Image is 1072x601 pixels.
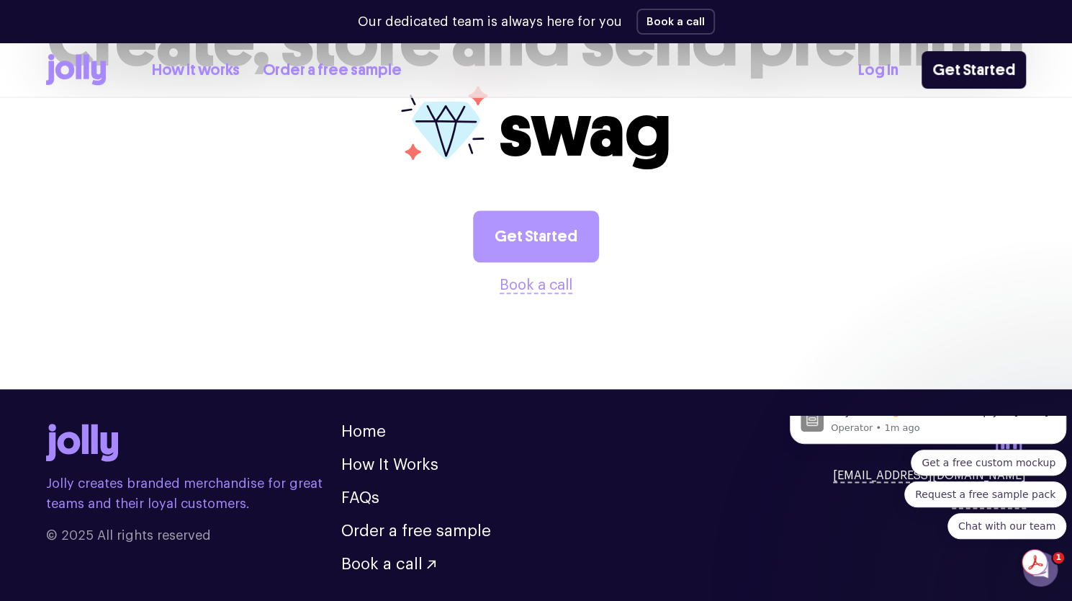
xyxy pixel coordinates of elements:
span: Book a call [341,556,423,572]
a: Get Started [473,210,599,262]
a: FAQs [341,490,379,506]
p: Our dedicated team is always here for you [358,12,622,32]
span: © 2025 All rights reserved [46,525,341,546]
a: Get Started [922,51,1026,89]
a: How It Works [341,457,438,473]
button: Quick reply: Request a free sample pack [120,66,282,92]
button: Book a call [500,274,572,297]
a: Home [341,424,386,440]
div: Quick reply options [6,34,282,123]
button: Quick reply: Chat with our team [163,97,282,123]
a: How it works [152,58,240,82]
button: Quick reply: Get a free custom mockup [127,34,282,60]
a: Order a free sample [263,58,402,82]
p: Jolly creates branded merchandise for great teams and their loyal customers. [46,473,341,514]
button: Book a call [341,556,436,572]
a: Log In [858,58,898,82]
p: Message from Operator, sent 1m ago [47,6,271,19]
a: Order a free sample [341,523,491,539]
span: swag [499,87,671,174]
button: Book a call [636,9,715,35]
iframe: Intercom notifications message [784,416,1072,548]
